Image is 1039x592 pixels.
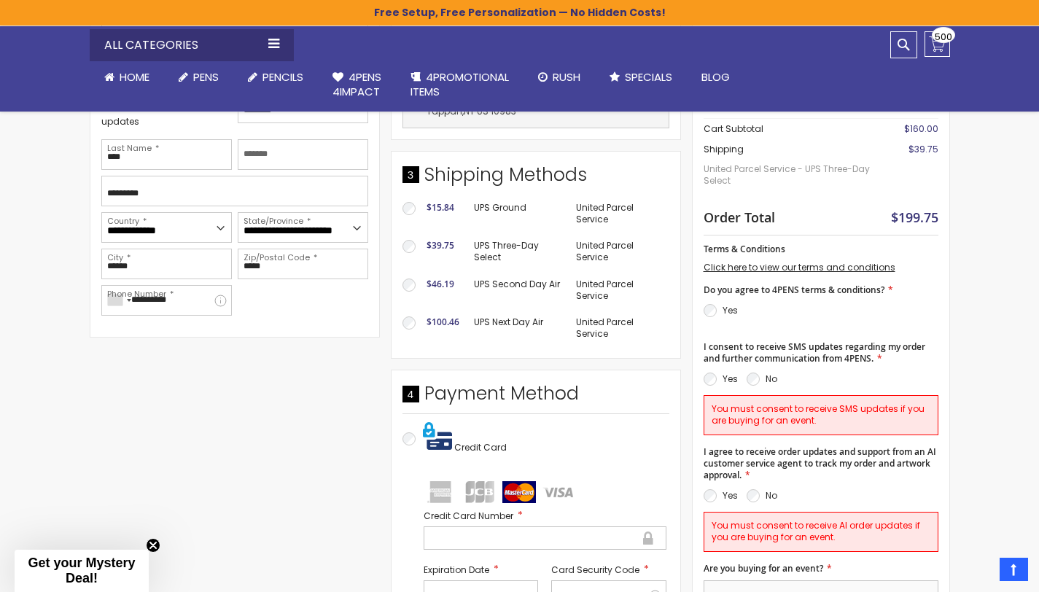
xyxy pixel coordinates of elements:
[120,69,149,85] span: Home
[704,395,938,435] div: You must consent to receive SMS updates if you are buying for an event.
[467,309,569,347] td: UPS Next Day Air
[935,30,952,44] span: 500
[919,553,1039,592] iframe: Google Customer Reviews
[704,340,925,365] span: I consent to receive SMS updates regarding my order and further communication from 4PENS.
[704,143,744,155] span: Shipping
[569,271,669,309] td: United Parcel Service
[467,271,569,309] td: UPS Second Day Air
[402,381,669,413] div: Payment Method
[427,201,454,214] span: $15.84
[146,538,160,553] button: Close teaser
[904,122,938,135] span: $160.00
[524,61,595,93] a: Rush
[595,61,687,93] a: Specials
[164,61,233,93] a: Pens
[502,481,536,503] img: mastercard
[542,481,575,503] img: visa
[410,69,509,99] span: 4PROMOTIONAL ITEMS
[704,261,895,273] a: Click here to view our terms and conditions
[262,69,303,85] span: Pencils
[467,233,569,270] td: UPS Three-Day Select
[424,509,666,523] label: Credit Card Number
[569,309,669,347] td: United Parcel Service
[704,562,823,575] span: Are you buying for an event?
[569,195,669,233] td: United Parcel Service
[701,69,730,85] span: Blog
[28,556,135,585] span: Get your Mystery Deal!
[569,233,669,270] td: United Parcel Service
[766,489,777,502] label: No
[477,105,489,117] span: US
[704,512,938,551] div: You must consent to receive AI order updates if you are buying for an event.
[427,316,459,328] span: $100.46
[402,163,669,195] div: Shipping Methods
[90,29,294,61] div: All Categories
[704,206,775,226] strong: Order Total
[424,563,539,577] label: Expiration Date
[891,209,938,226] span: $199.75
[423,421,452,451] img: Pay with credit card
[704,284,884,296] span: Do you agree to 4PENS terms & conditions?
[464,105,475,117] span: NY
[454,441,507,453] span: Credit Card
[318,61,396,109] a: 4Pens4impact
[427,105,462,117] span: Tappan
[553,69,580,85] span: Rush
[704,243,785,255] span: Terms & Conditions
[687,61,744,93] a: Blog
[427,239,454,252] span: $39.75
[704,445,936,481] span: I agree to receive order updates and support from an AI customer service agent to track my order ...
[766,373,777,385] label: No
[463,481,497,503] img: jcb
[551,563,666,577] label: Card Security Code
[642,529,655,547] div: Secure transaction
[704,119,873,140] th: Cart Subtotal
[723,304,738,316] label: Yes
[723,373,738,385] label: Yes
[90,61,164,93] a: Home
[427,278,454,290] span: $46.19
[396,61,524,109] a: 4PROMOTIONALITEMS
[925,31,950,57] a: 500
[332,69,381,99] span: 4Pens 4impact
[233,61,318,93] a: Pencils
[193,69,219,85] span: Pens
[15,550,149,592] div: Get your Mystery Deal!Close teaser
[101,98,206,128] span: Subscribe for email updates
[625,69,672,85] span: Specials
[491,105,516,117] span: 10983
[704,156,873,194] span: United Parcel Service - UPS Three-Day Select
[908,143,938,155] span: $39.75
[424,481,457,503] img: amex
[723,489,738,502] label: Yes
[467,195,569,233] td: UPS Ground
